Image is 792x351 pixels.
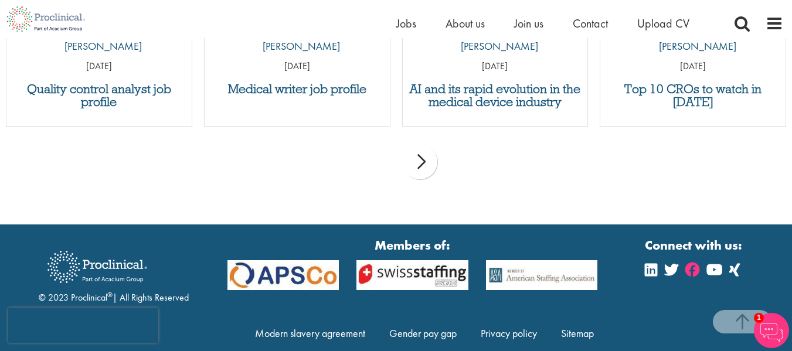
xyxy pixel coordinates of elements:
[33,19,57,28] div: v 4.0.25
[754,313,764,323] span: 1
[477,260,606,289] img: APSCo
[130,69,198,77] div: Keywords by Traffic
[255,326,365,340] a: Modern slavery agreement
[452,39,538,54] p: [PERSON_NAME]
[56,39,142,54] p: [PERSON_NAME]
[754,313,789,348] img: Chatbot
[12,83,186,108] a: Quality control analyst job profile
[219,260,348,289] img: APSCo
[32,68,41,77] img: tab_domain_overview_orange.svg
[600,24,786,54] p: [PERSON_NAME] Savlovschi - [PERSON_NAME]
[481,326,537,340] a: Privacy policy
[403,60,588,73] p: [DATE]
[573,16,608,31] a: Contact
[637,16,689,31] a: Upload CV
[210,83,384,96] a: Medical writer job profile
[45,69,105,77] div: Domain Overview
[254,39,340,54] p: [PERSON_NAME]
[227,236,597,254] strong: Members of:
[402,144,437,179] div: next
[409,83,582,108] a: AI and its rapid evolution in the medical device industry
[606,83,780,108] a: Top 10 CROs to watch in [DATE]
[8,308,158,343] iframe: reCAPTCHA
[107,290,113,299] sup: ®
[514,16,543,31] a: Join us
[19,19,28,28] img: logo_orange.svg
[39,242,189,305] div: © 2023 Proclinical | All Rights Reserved
[561,326,594,340] a: Sitemap
[389,326,457,340] a: Gender pay gap
[117,68,126,77] img: tab_keywords_by_traffic_grey.svg
[39,243,156,291] img: Proclinical Recruitment
[205,60,390,73] p: [DATE]
[6,60,192,73] p: [DATE]
[645,236,745,254] strong: Connect with us:
[446,16,485,31] a: About us
[30,30,129,40] div: Domain: [DOMAIN_NAME]
[396,16,416,31] a: Jobs
[348,260,477,289] img: APSCo
[19,30,28,40] img: website_grey.svg
[600,60,786,73] p: [DATE]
